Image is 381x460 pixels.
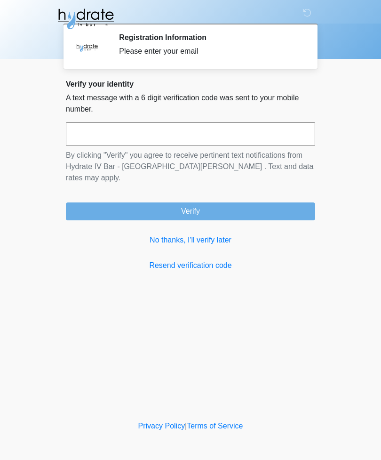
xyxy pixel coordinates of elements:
a: Terms of Service [187,422,243,430]
a: Resend verification code [66,260,315,271]
p: By clicking "Verify" you agree to receive pertinent text notifications from Hydrate IV Bar - [GEO... [66,150,315,184]
h2: Verify your identity [66,80,315,89]
a: | [185,422,187,430]
img: Hydrate IV Bar - Fort Collins Logo [56,7,115,31]
img: Agent Avatar [73,33,101,61]
button: Verify [66,202,315,220]
p: A text message with a 6 digit verification code was sent to your mobile number. [66,92,315,115]
div: Please enter your email [119,46,301,57]
a: No thanks, I'll verify later [66,234,315,246]
a: Privacy Policy [138,422,185,430]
